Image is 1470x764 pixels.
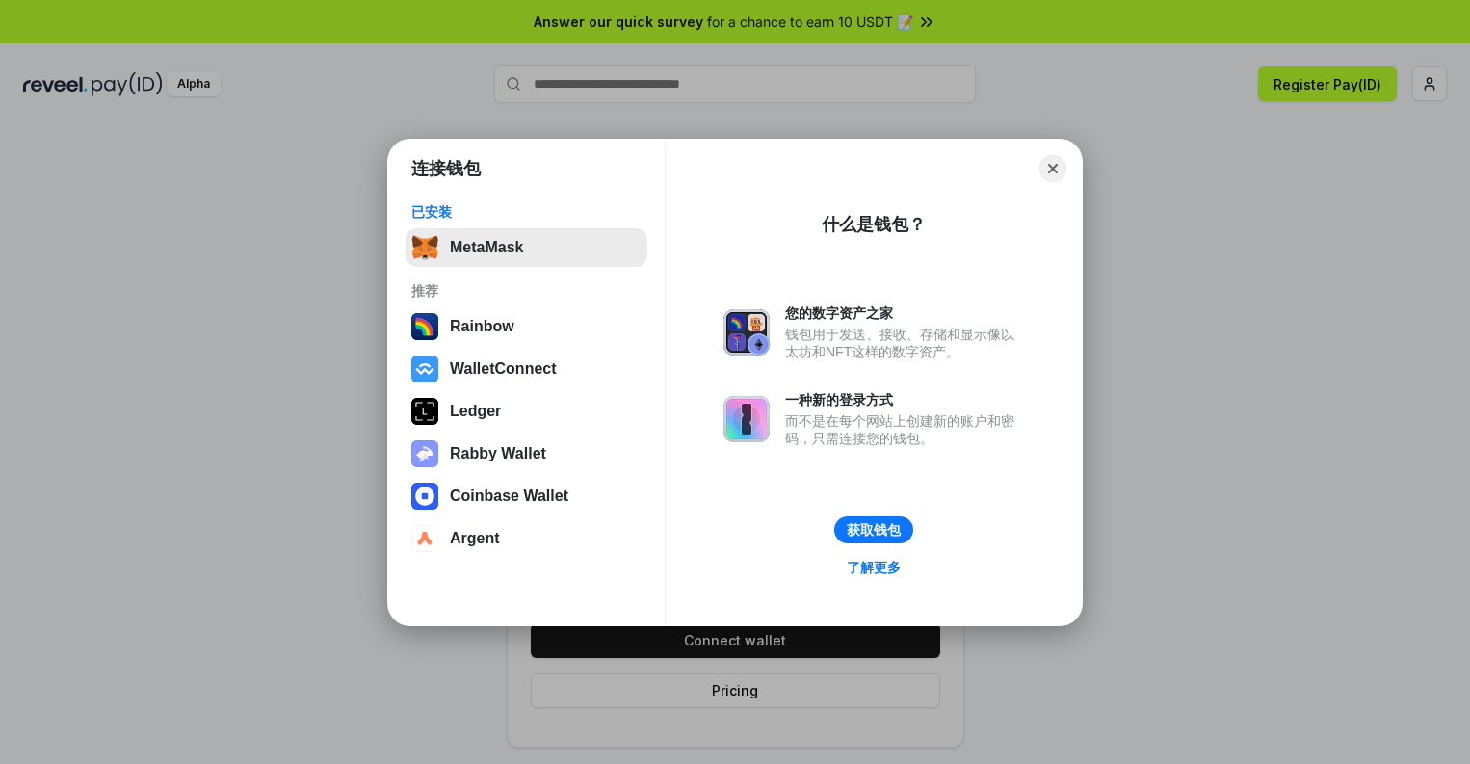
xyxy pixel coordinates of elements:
img: svg+xml,%3Csvg%20xmlns%3D%22http%3A%2F%2Fwww.w3.org%2F2000%2Fsvg%22%20width%3D%2228%22%20height%3... [411,398,438,425]
img: svg+xml,%3Csvg%20width%3D%22120%22%20height%3D%22120%22%20viewBox%3D%220%200%20120%20120%22%20fil... [411,313,438,340]
div: Rabby Wallet [450,445,546,462]
img: svg+xml,%3Csvg%20fill%3D%22none%22%20height%3D%2233%22%20viewBox%3D%220%200%2035%2033%22%20width%... [411,234,438,261]
div: 而不是在每个网站上创建新的账户和密码，只需连接您的钱包。 [785,412,1024,447]
button: Ledger [406,392,647,431]
button: 获取钱包 [834,516,913,543]
div: Rainbow [450,318,514,335]
button: Close [1039,155,1066,182]
div: 您的数字资产之家 [785,304,1024,322]
img: svg+xml,%3Csvg%20width%3D%2228%22%20height%3D%2228%22%20viewBox%3D%220%200%2028%2028%22%20fill%3D... [411,356,438,382]
div: 钱包用于发送、接收、存储和显示像以太坊和NFT这样的数字资产。 [785,326,1024,360]
button: Rabby Wallet [406,435,647,473]
img: svg+xml,%3Csvg%20width%3D%2228%22%20height%3D%2228%22%20viewBox%3D%220%200%2028%2028%22%20fill%3D... [411,525,438,552]
h1: 连接钱包 [411,157,481,180]
div: Coinbase Wallet [450,487,568,505]
img: svg+xml,%3Csvg%20xmlns%3D%22http%3A%2F%2Fwww.w3.org%2F2000%2Fsvg%22%20fill%3D%22none%22%20viewBox... [723,396,770,442]
div: 一种新的登录方式 [785,391,1024,408]
div: 获取钱包 [847,521,901,539]
div: 已安装 [411,203,642,221]
a: 了解更多 [835,555,912,580]
div: MetaMask [450,239,523,256]
button: Coinbase Wallet [406,477,647,515]
img: svg+xml,%3Csvg%20xmlns%3D%22http%3A%2F%2Fwww.w3.org%2F2000%2Fsvg%22%20fill%3D%22none%22%20viewBox... [723,309,770,356]
img: svg+xml,%3Csvg%20xmlns%3D%22http%3A%2F%2Fwww.w3.org%2F2000%2Fsvg%22%20fill%3D%22none%22%20viewBox... [411,440,438,467]
button: Rainbow [406,307,647,346]
button: WalletConnect [406,350,647,388]
div: WalletConnect [450,360,557,378]
button: MetaMask [406,228,647,267]
div: Ledger [450,403,501,420]
button: Argent [406,519,647,558]
div: 什么是钱包？ [822,213,926,236]
div: 推荐 [411,282,642,300]
img: svg+xml,%3Csvg%20width%3D%2228%22%20height%3D%2228%22%20viewBox%3D%220%200%2028%2028%22%20fill%3D... [411,483,438,510]
div: 了解更多 [847,559,901,576]
div: Argent [450,530,500,547]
